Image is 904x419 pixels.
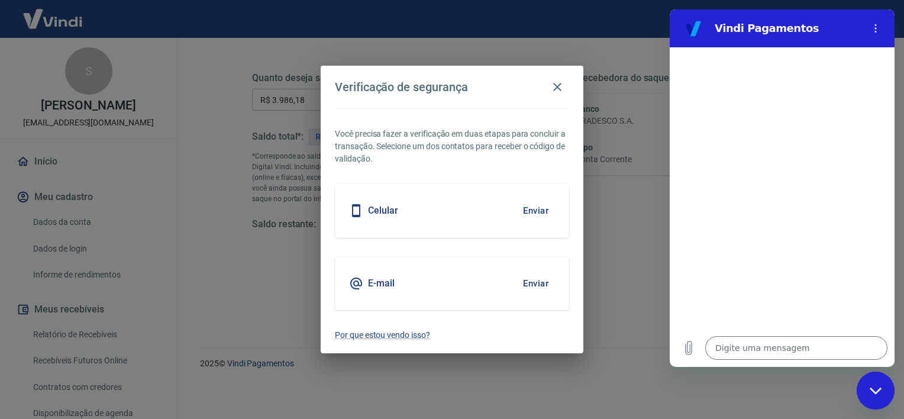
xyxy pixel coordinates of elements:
[368,278,395,289] h5: E-mail
[516,271,555,296] button: Enviar
[516,198,555,223] button: Enviar
[335,128,569,165] p: Você precisa fazer a verificação em duas etapas para concluir a transação. Selecione um dos conta...
[857,372,895,410] iframe: Botão para abrir a janela de mensagens, conversa em andamento
[368,205,398,217] h5: Celular
[335,80,468,94] h4: Verificação de segurança
[670,9,895,367] iframe: Janela de mensagens
[335,329,569,341] a: Por que estou vendo isso?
